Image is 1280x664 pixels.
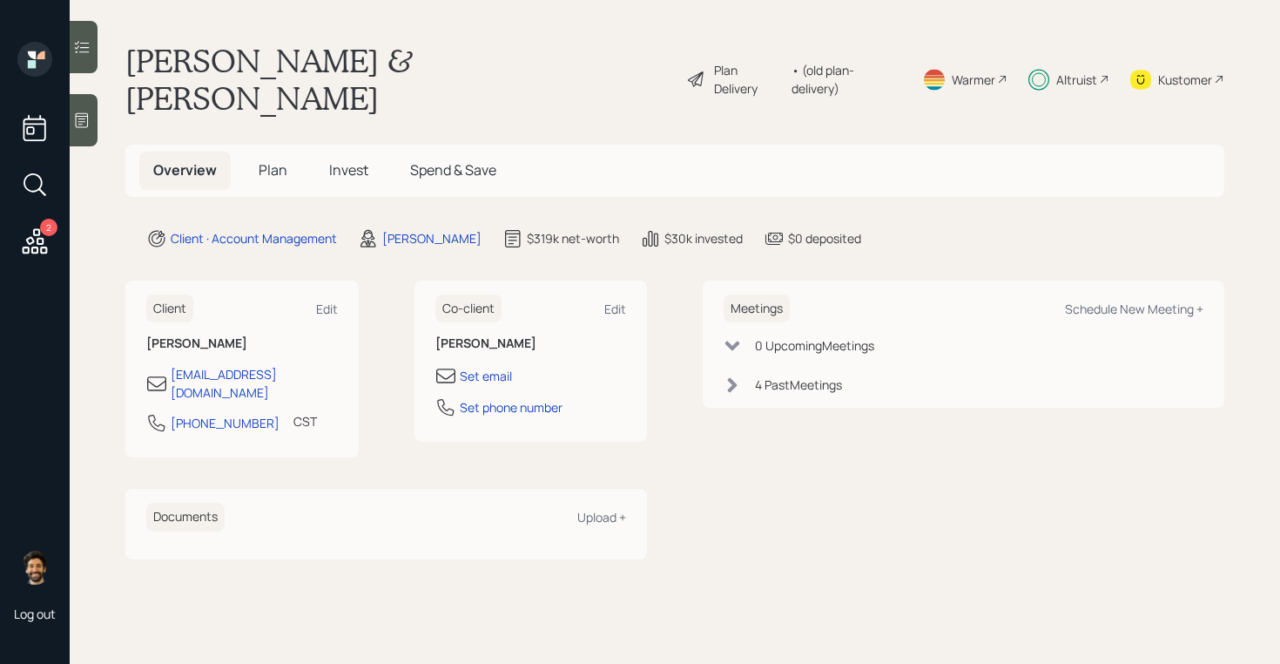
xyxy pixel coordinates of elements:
[259,160,287,180] span: Plan
[460,367,512,385] div: Set email
[435,295,502,323] h6: Co-client
[755,336,874,355] div: 0 Upcoming Meeting s
[146,503,225,532] h6: Documents
[792,61,901,98] div: • (old plan-delivery)
[604,301,626,317] div: Edit
[460,398,563,417] div: Set phone number
[146,295,193,323] h6: Client
[293,412,317,430] div: CST
[952,71,995,89] div: Warmer
[40,219,57,236] div: 2
[171,365,338,402] div: [EMAIL_ADDRESS][DOMAIN_NAME]
[146,336,338,351] h6: [PERSON_NAME]
[382,229,482,247] div: [PERSON_NAME]
[724,295,790,323] h6: Meetings
[153,160,217,180] span: Overview
[171,229,337,247] div: Client · Account Management
[410,160,496,180] span: Spend & Save
[14,606,56,622] div: Log out
[755,376,842,394] div: 4 Past Meeting s
[329,160,368,180] span: Invest
[171,414,280,432] div: [PHONE_NUMBER]
[316,301,338,317] div: Edit
[527,229,619,247] div: $319k net-worth
[17,550,52,585] img: eric-schwartz-headshot.png
[125,42,672,117] h1: [PERSON_NAME] & [PERSON_NAME]
[435,336,627,351] h6: [PERSON_NAME]
[788,229,861,247] div: $0 deposited
[664,229,743,247] div: $30k invested
[1056,71,1097,89] div: Altruist
[577,509,626,525] div: Upload +
[714,61,783,98] div: Plan Delivery
[1065,301,1203,317] div: Schedule New Meeting +
[1158,71,1212,89] div: Kustomer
